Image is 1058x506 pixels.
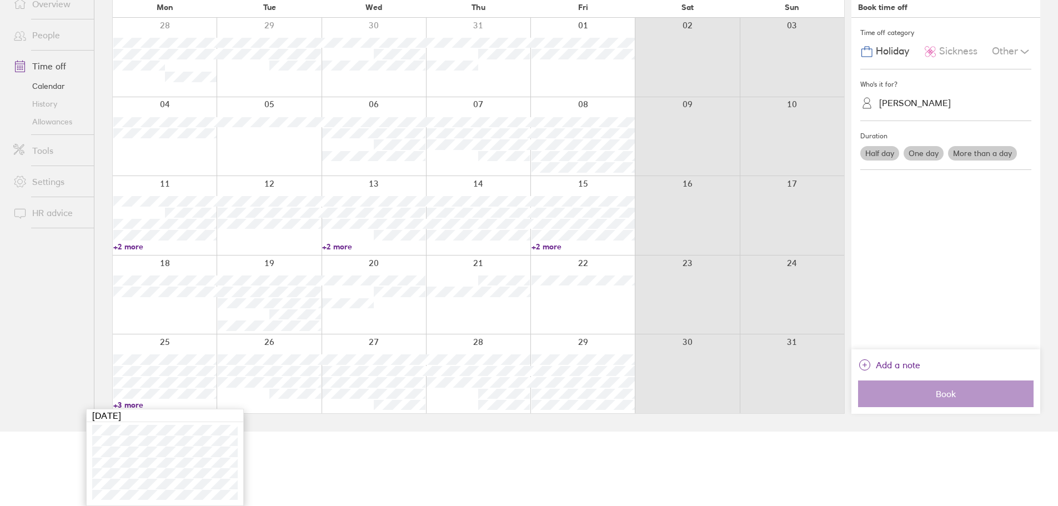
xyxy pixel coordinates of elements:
a: +2 more [322,242,425,252]
span: Sickness [939,46,977,57]
a: Calendar [4,77,94,95]
a: Allowances [4,113,94,131]
a: History [4,95,94,113]
span: Sun [785,3,799,12]
span: Fri [578,3,588,12]
label: One day [904,146,944,161]
button: Add a note [858,356,920,374]
span: Holiday [876,46,909,57]
a: +2 more [531,242,635,252]
div: Book time off [858,3,907,12]
span: Mon [157,3,173,12]
button: Book [858,380,1034,407]
a: HR advice [4,202,94,224]
a: +2 more [113,242,217,252]
label: Half day [860,146,899,161]
div: Who's it for? [860,76,1031,93]
a: Tools [4,139,94,162]
div: Time off category [860,24,1031,41]
div: Other [992,41,1031,62]
div: [DATE] [87,409,243,422]
a: +3 more [113,400,217,410]
span: Sat [681,3,694,12]
a: Settings [4,171,94,193]
span: Add a note [876,356,920,374]
span: Tue [263,3,276,12]
span: Thu [472,3,485,12]
div: [PERSON_NAME] [879,98,951,108]
span: Wed [365,3,382,12]
div: Duration [860,128,1031,144]
a: People [4,24,94,46]
span: Book [866,389,1026,399]
label: More than a day [948,146,1017,161]
a: Time off [4,55,94,77]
